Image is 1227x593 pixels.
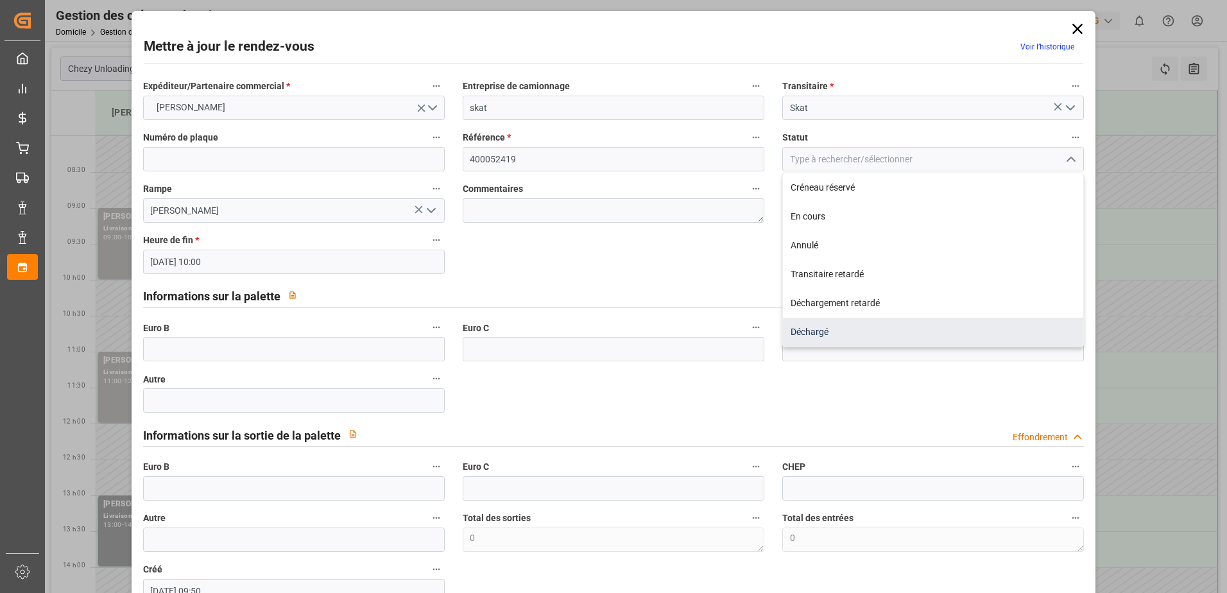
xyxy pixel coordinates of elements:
[428,78,445,94] button: Expéditeur/Partenaire commercial *
[1067,129,1084,146] button: Statut
[748,458,764,475] button: Euro C
[782,132,808,142] font: Statut
[748,319,764,336] button: Euro C
[428,561,445,578] button: Créé
[782,147,1084,171] input: Type à rechercher/sélectionner
[783,318,1083,347] div: Déchargé
[143,564,162,574] font: Créé
[428,458,445,475] button: Euro B
[428,370,445,387] button: Autre
[1020,42,1074,51] a: Voir l’historique
[143,250,445,274] input: JJ-MM-AAAA HH :MM
[280,283,305,307] button: View description
[428,510,445,526] button: Autre
[463,513,531,523] font: Total des sorties
[428,232,445,248] button: Heure de fin *
[1013,431,1068,444] div: Effondrement
[420,201,440,221] button: Ouvrir le menu
[143,132,218,142] font: Numéro de plaque
[428,319,445,336] button: Euro B
[782,528,1084,552] textarea: 0
[463,81,570,91] font: Entreprise de camionnage
[150,101,232,114] span: [PERSON_NAME]
[463,184,523,194] font: Commentaires
[783,260,1083,289] div: Transitaire retardé
[143,461,169,472] font: Euro B
[143,323,169,333] font: Euro B
[782,81,828,91] font: Transitaire
[783,231,1083,260] div: Annulé
[341,422,365,446] button: View description
[428,180,445,197] button: Rampe
[783,289,1083,318] div: Déchargement retardé
[143,374,166,384] font: Autre
[143,513,166,523] font: Autre
[143,81,284,91] font: Expéditeur/Partenaire commercial
[748,78,764,94] button: Entreprise de camionnage
[782,461,805,472] font: CHEP
[783,202,1083,231] div: En cours
[143,184,172,194] font: Rampe
[463,528,764,552] textarea: 0
[143,235,193,245] font: Heure de fin
[748,129,764,146] button: Référence *
[1060,98,1079,118] button: Ouvrir le menu
[428,129,445,146] button: Numéro de plaque
[143,96,445,120] button: Ouvrir le menu
[782,513,854,523] font: Total des entrées
[463,132,505,142] font: Référence
[748,180,764,197] button: Commentaires
[463,323,489,333] font: Euro C
[143,427,341,444] h2: Informations sur la sortie de la palette
[143,198,445,223] input: Type à rechercher/sélectionner
[1060,150,1079,169] button: Fermer le menu
[463,461,489,472] font: Euro C
[1067,458,1084,475] button: CHEP
[144,37,314,57] h2: Mettre à jour le rendez-vous
[1067,78,1084,94] button: Transitaire *
[748,510,764,526] button: Total des sorties
[143,288,280,305] h2: Informations sur la palette
[1067,510,1084,526] button: Total des entrées
[783,173,1083,202] div: Créneau réservé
